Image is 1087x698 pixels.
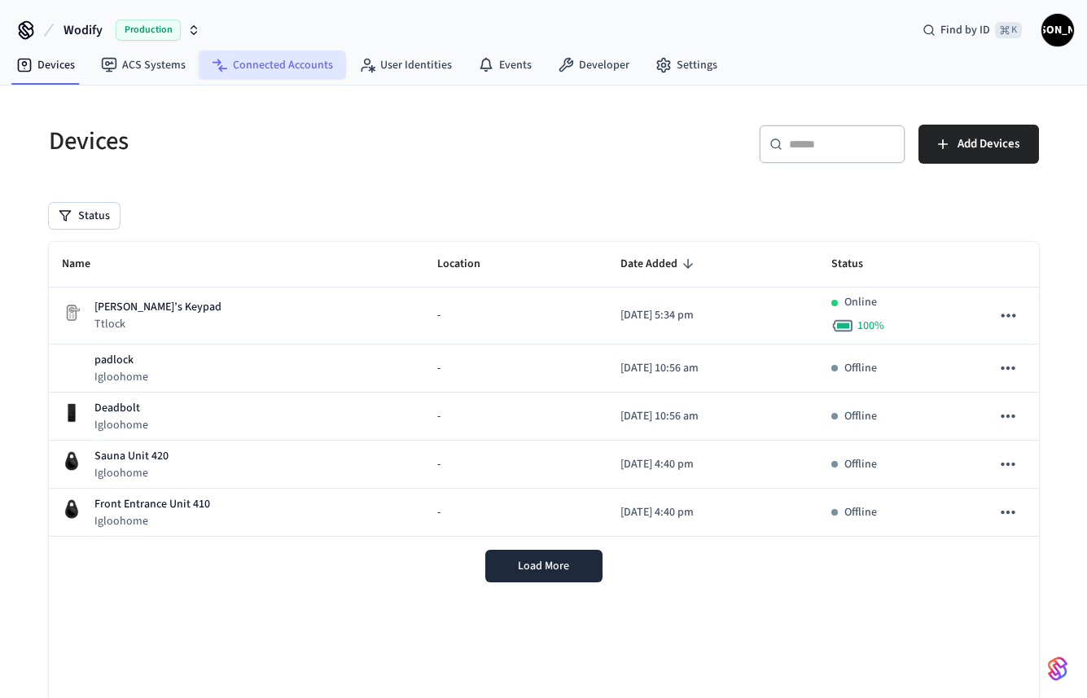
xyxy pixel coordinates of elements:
span: 100 % [857,318,884,334]
span: Name [62,252,112,277]
p: [PERSON_NAME]’s Keypad [94,299,221,316]
span: - [437,307,440,324]
p: Deadbolt [94,400,148,417]
span: Load More [518,558,569,574]
p: Sauna Unit 420 [94,448,169,465]
img: igloohome_igke [62,499,81,519]
span: Status [831,252,884,277]
span: Production [116,20,181,41]
p: Igloohome [94,369,148,385]
table: sticky table [49,242,1039,537]
button: Load More [485,550,603,582]
button: Status [49,203,120,229]
a: Developer [545,50,642,80]
span: - [437,408,440,425]
img: igloohome_igke [62,451,81,471]
p: [DATE] 10:56 am [620,408,805,425]
button: Add Devices [918,125,1039,164]
p: Igloohome [94,513,210,529]
p: [DATE] 4:40 pm [620,456,805,473]
p: Igloohome [94,417,148,433]
p: Offline [844,408,877,425]
span: - [437,456,440,473]
p: Ttlock [94,316,221,332]
a: Connected Accounts [199,50,346,80]
p: Offline [844,504,877,521]
p: Offline [844,360,877,377]
p: [DATE] 10:56 am [620,360,805,377]
span: - [437,504,440,521]
img: igloohome_deadbolt_2s [62,403,81,423]
p: Front Entrance Unit 410 [94,496,210,513]
span: Add Devices [958,134,1019,155]
p: Offline [844,456,877,473]
img: SeamLogoGradient.69752ec5.svg [1048,656,1067,682]
p: [DATE] 4:40 pm [620,504,805,521]
div: Find by ID⌘ K [909,15,1035,45]
span: Location [437,252,502,277]
span: Wodify [64,20,103,40]
img: Placeholder Lock Image [62,303,81,323]
a: User Identities [346,50,465,80]
span: - [437,360,440,377]
span: [PERSON_NAME] [1043,15,1072,45]
span: Date Added [620,252,699,277]
h5: Devices [49,125,534,158]
p: [DATE] 5:34 pm [620,307,805,324]
span: ⌘ K [995,22,1022,38]
span: Find by ID [940,22,990,38]
p: Online [844,294,877,311]
a: ACS Systems [88,50,199,80]
a: Settings [642,50,730,80]
a: Events [465,50,545,80]
p: padlock [94,352,148,369]
p: Igloohome [94,465,169,481]
button: [PERSON_NAME] [1041,14,1074,46]
a: Devices [3,50,88,80]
